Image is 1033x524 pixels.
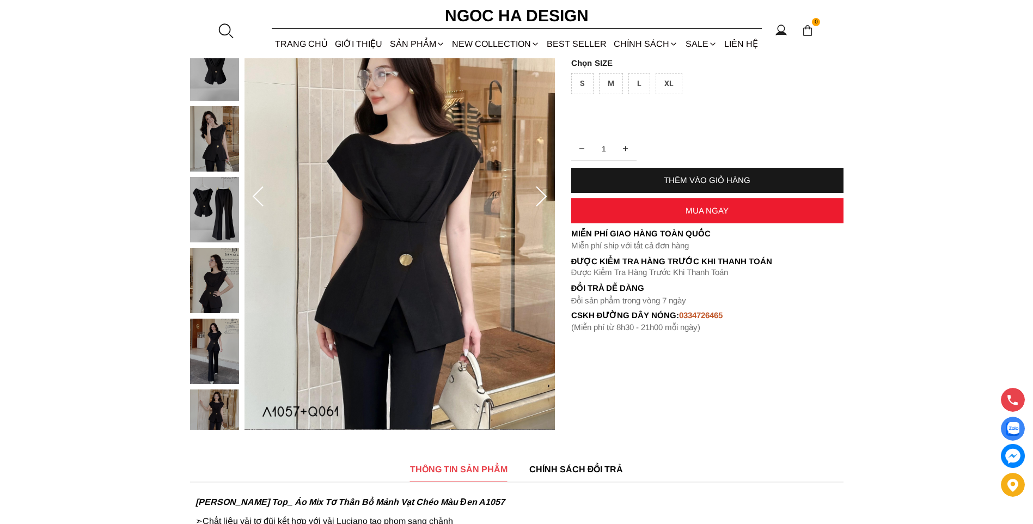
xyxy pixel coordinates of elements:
[571,257,843,266] p: Được Kiểm Tra Hàng Trước Khi Thanh Toán
[571,138,637,160] input: Quantity input
[332,29,386,58] a: GIỚI THIỆU
[628,73,650,94] div: L
[571,296,687,305] font: Đổi sản phẩm trong vòng 7 ngày
[410,462,508,476] span: THÔNG TIN SẢN PHẨM
[190,389,239,455] img: Jenny Top_ Áo Mix Tơ Thân Bổ Mảnh Vạt Chéo Màu Đen A1057_mini_6
[571,73,594,94] div: S
[571,58,843,68] p: SIZE
[190,319,239,384] img: Jenny Top_ Áo Mix Tơ Thân Bổ Mảnh Vạt Chéo Màu Đen A1057_mini_5
[802,25,814,36] img: img-CART-ICON-ksit0nf1
[682,29,720,58] a: SALE
[1006,422,1019,436] img: Display image
[812,18,821,27] span: 0
[272,29,332,58] a: TRANG CHỦ
[599,73,623,94] div: M
[543,29,610,58] a: BEST SELLER
[190,35,239,101] img: Jenny Top_ Áo Mix Tơ Thân Bổ Mảnh Vạt Chéo Màu Đen A1057_mini_1
[386,29,448,58] div: SẢN PHẨM
[571,310,680,320] font: cskh đường dây nóng:
[195,497,505,507] strong: [PERSON_NAME] Top_ Áo Mix Tơ Thân Bổ Mảnh Vạt Chéo Màu Đen A1057
[571,229,711,238] font: Miễn phí giao hàng toàn quốc
[190,248,239,313] img: Jenny Top_ Áo Mix Tơ Thân Bổ Mảnh Vạt Chéo Màu Đen A1057_mini_4
[571,175,843,185] div: THÊM VÀO GIỎ HÀNG
[610,29,682,58] div: Chính sách
[571,267,843,277] p: Được Kiểm Tra Hàng Trước Khi Thanh Toán
[571,206,843,215] div: MUA NGAY
[529,462,624,476] span: CHÍNH SÁCH ĐỔI TRẢ
[571,322,700,332] font: (Miễn phí từ 8h30 - 21h00 mỗi ngày)
[656,73,682,94] div: XL
[448,29,543,58] a: NEW COLLECTION
[435,3,598,29] a: Ngoc Ha Design
[190,177,239,242] img: Jenny Top_ Áo Mix Tơ Thân Bổ Mảnh Vạt Chéo Màu Đen A1057_mini_3
[679,310,723,320] font: 0334726465
[571,283,843,293] h6: Đổi trả dễ dàng
[1001,417,1025,441] a: Display image
[190,106,239,172] img: Jenny Top_ Áo Mix Tơ Thân Bổ Mảnh Vạt Chéo Màu Đen A1057_mini_2
[1001,444,1025,468] a: messenger
[571,241,689,250] font: Miễn phí ship với tất cả đơn hàng
[720,29,761,58] a: LIÊN HỆ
